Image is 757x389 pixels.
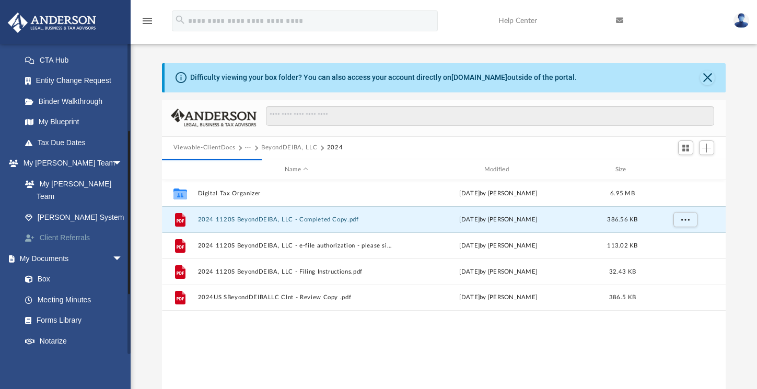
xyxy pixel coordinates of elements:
[700,70,715,85] button: Close
[197,216,395,223] button: 2024 1120S BeyondDEIBA, LLC - Completed Copy.pdf
[673,238,697,254] button: More options
[141,20,154,27] a: menu
[197,268,395,275] button: 2024 1120S BeyondDEIBA, LLC - Filing Instructions.pdf
[673,212,697,228] button: More options
[699,140,715,155] button: Add
[610,191,635,196] span: 6.95 MB
[678,140,694,155] button: Switch to Grid View
[15,207,138,228] a: [PERSON_NAME] System
[15,228,138,249] a: Client Referrals
[15,91,138,112] a: Binder Walkthrough
[733,13,749,28] img: User Pic
[15,132,138,153] a: Tax Due Dates
[173,143,235,152] button: Viewable-ClientDocs
[197,294,395,301] button: 2024US SBeyondDEIBALLC Clnt - Review Copy .pdf
[112,351,133,373] span: arrow_drop_down
[609,295,636,301] span: 386.5 KB
[451,73,507,81] a: [DOMAIN_NAME]
[400,189,597,198] div: [DATE] by [PERSON_NAME]
[197,165,394,174] div: Name
[15,173,133,207] a: My [PERSON_NAME] Team
[197,242,395,249] button: 2024 1120S BeyondDEIBA, LLC - e-file authorization - please sign.pdf
[15,269,128,290] a: Box
[141,15,154,27] i: menu
[261,143,317,152] button: BeyondDEIBA, LLC
[15,50,138,70] a: CTA Hub
[400,267,597,277] div: [DATE] by [PERSON_NAME]
[7,153,138,174] a: My [PERSON_NAME] Teamarrow_drop_down
[15,331,133,351] a: Notarize
[648,165,721,174] div: id
[245,143,252,152] button: ···
[327,143,343,152] button: 2024
[400,241,597,251] div: [DATE] by [PERSON_NAME]
[174,14,186,26] i: search
[607,243,637,249] span: 113.02 KB
[7,351,133,372] a: Online Learningarrow_drop_down
[400,293,597,303] div: [DATE] by [PERSON_NAME]
[607,217,637,222] span: 386.56 KB
[5,13,99,33] img: Anderson Advisors Platinum Portal
[15,112,133,133] a: My Blueprint
[167,165,193,174] div: id
[15,289,133,310] a: Meeting Minutes
[673,290,697,306] button: More options
[399,165,597,174] div: Modified
[112,153,133,174] span: arrow_drop_down
[197,190,395,197] button: Digital Tax Organizer
[601,165,643,174] div: Size
[15,310,128,331] a: Forms Library
[190,72,577,83] div: Difficulty viewing your box folder? You can also access your account directly on outside of the p...
[400,215,597,225] div: [DATE] by [PERSON_NAME]
[609,269,636,275] span: 32.43 KB
[673,264,697,280] button: More options
[7,248,133,269] a: My Documentsarrow_drop_down
[15,70,138,91] a: Entity Change Request
[112,248,133,269] span: arrow_drop_down
[266,106,714,126] input: Search files and folders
